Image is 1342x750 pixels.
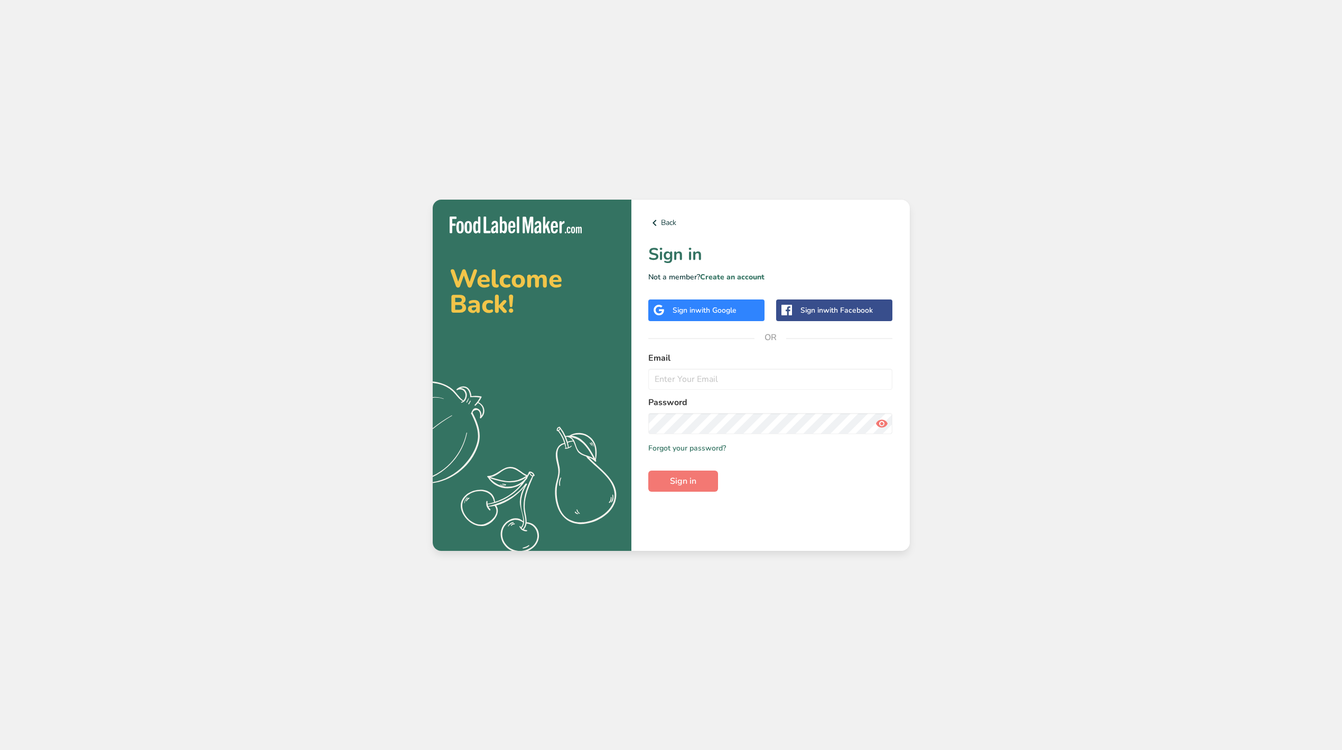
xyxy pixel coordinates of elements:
img: Food Label Maker [450,217,582,234]
span: Sign in [670,475,696,487]
a: Create an account [700,272,765,282]
h1: Sign in [648,242,893,267]
p: Not a member? [648,271,893,283]
div: Sign in [800,305,873,316]
input: Enter Your Email [648,369,893,390]
label: Email [648,352,893,364]
div: Sign in [673,305,737,316]
a: Forgot your password? [648,443,726,454]
span: with Google [695,305,737,315]
button: Sign in [648,471,718,492]
a: Back [648,217,893,229]
span: with Facebook [823,305,873,315]
span: OR [754,322,786,353]
label: Password [648,396,893,409]
h2: Welcome Back! [450,266,614,317]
